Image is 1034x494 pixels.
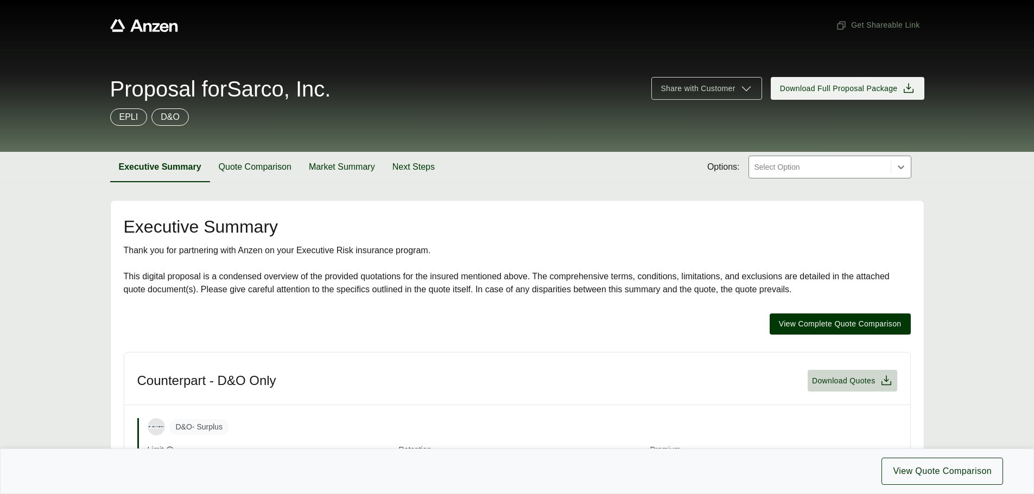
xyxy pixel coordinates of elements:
button: Next Steps [384,152,443,182]
span: Options: [707,161,740,174]
p: D&O [161,111,180,124]
button: Executive Summary [110,152,210,182]
button: View Complete Quote Comparison [770,313,911,335]
h2: Executive Summary [124,218,911,235]
h3: Counterpart - D&O Only [137,373,276,389]
span: Share with Customer [661,83,735,94]
span: Limit [148,444,164,455]
button: Get Shareable Link [832,15,924,35]
a: Anzen website [110,19,178,32]
p: EPLI [119,111,138,124]
span: Retention [399,444,646,457]
button: Market Summary [300,152,384,182]
div: Thank you for partnering with Anzen on your Executive Risk insurance program. This digital propos... [124,244,911,296]
span: View Quote Comparison [893,465,992,478]
span: Premium [650,444,897,457]
button: Quote Comparison [210,152,300,182]
span: Download Full Proposal Package [780,83,898,94]
img: Counterpart [148,425,164,428]
span: D&O - Surplus [169,419,229,435]
button: Share with Customer [651,77,762,100]
span: Get Shareable Link [836,20,919,31]
span: Download Quotes [812,375,876,387]
span: View Complete Quote Comparison [779,318,902,330]
button: Download Quotes [808,370,897,392]
button: Download Full Proposal Package [771,77,924,100]
button: View Quote Comparison [881,458,1003,485]
span: Proposal for Sarco, Inc. [110,78,331,100]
